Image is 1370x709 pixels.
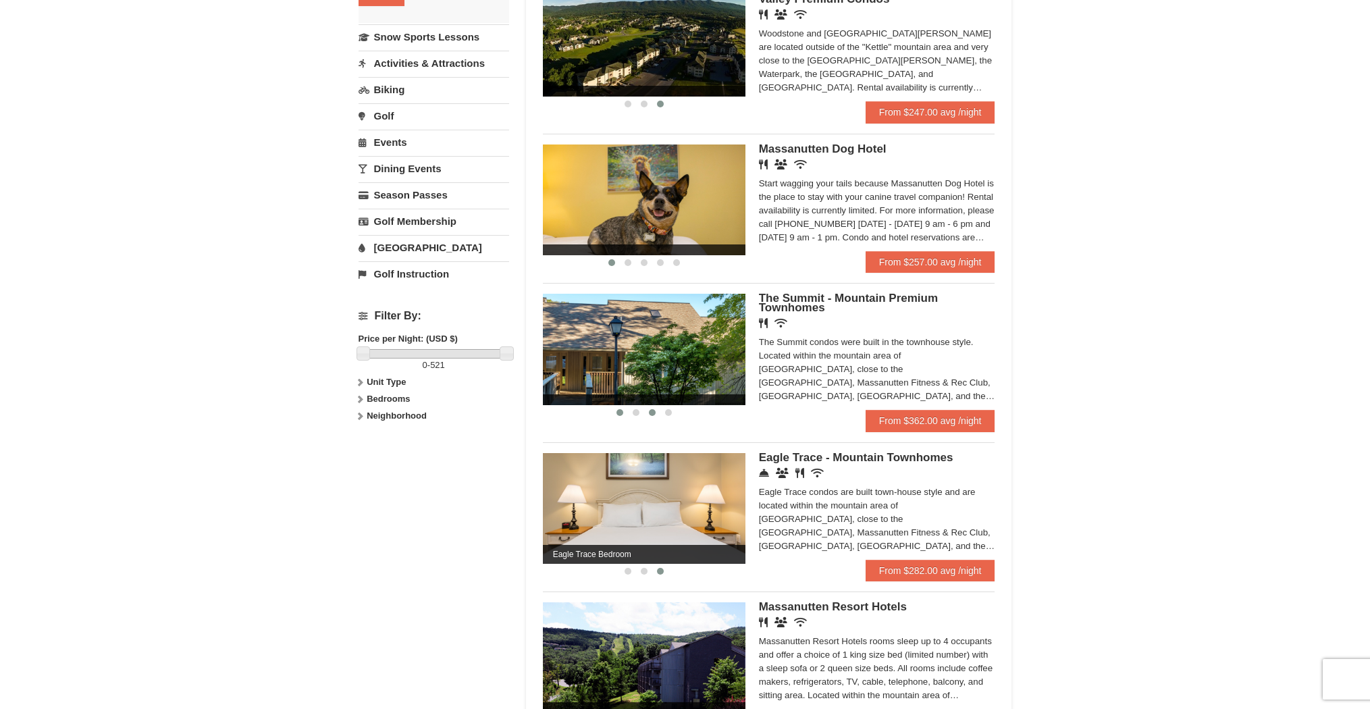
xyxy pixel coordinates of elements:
[759,600,907,613] span: Massanutten Resort Hotels
[759,318,768,328] i: Restaurant
[359,182,509,207] a: Season Passes
[776,468,789,478] i: Conference Facilities
[359,334,458,344] strong: Price per Night: (USD $)
[794,617,807,627] i: Wireless Internet (free)
[774,318,787,328] i: Wireless Internet (free)
[359,156,509,181] a: Dining Events
[866,560,995,581] a: From $282.00 avg /night
[759,336,995,403] div: The Summit condos were built in the townhouse style. Located within the mountain area of [GEOGRAP...
[543,453,745,564] img: Eagle Trace Bedroom
[759,468,769,478] i: Concierge Desk
[794,159,807,169] i: Wireless Internet (free)
[359,261,509,286] a: Golf Instruction
[359,235,509,260] a: [GEOGRAPHIC_DATA]
[367,394,410,404] strong: Bedrooms
[774,159,787,169] i: Banquet Facilities
[866,251,995,273] a: From $257.00 avg /night
[774,9,787,20] i: Banquet Facilities
[359,209,509,234] a: Golf Membership
[759,159,768,169] i: Restaurant
[759,177,995,244] div: Start wagging your tails because Massanutten Dog Hotel is the place to stay with your canine trav...
[367,411,427,421] strong: Neighborhood
[543,545,745,564] span: Eagle Trace Bedroom
[866,101,995,123] a: From $247.00 avg /night
[359,359,509,372] label: -
[359,24,509,49] a: Snow Sports Lessons
[430,360,445,370] span: 521
[759,617,768,627] i: Restaurant
[774,617,787,627] i: Banquet Facilities
[866,410,995,431] a: From $362.00 avg /night
[359,103,509,128] a: Golf
[794,9,807,20] i: Wireless Internet (free)
[795,468,804,478] i: Restaurant
[359,51,509,76] a: Activities & Attractions
[759,9,768,20] i: Restaurant
[359,130,509,155] a: Events
[811,468,824,478] i: Wireless Internet (free)
[367,377,406,387] strong: Unit Type
[423,360,427,370] span: 0
[759,635,995,702] div: Massanutten Resort Hotels rooms sleep up to 4 occupants and offer a choice of 1 king size bed (li...
[359,310,509,322] h4: Filter By:
[759,451,953,464] span: Eagle Trace - Mountain Townhomes
[359,77,509,102] a: Biking
[759,485,995,553] div: Eagle Trace condos are built town-house style and are located within the mountain area of [GEOGRA...
[759,142,887,155] span: Massanutten Dog Hotel
[759,27,995,95] div: Woodstone and [GEOGRAPHIC_DATA][PERSON_NAME] are located outside of the "Kettle" mountain area an...
[759,292,938,314] span: The Summit - Mountain Premium Townhomes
